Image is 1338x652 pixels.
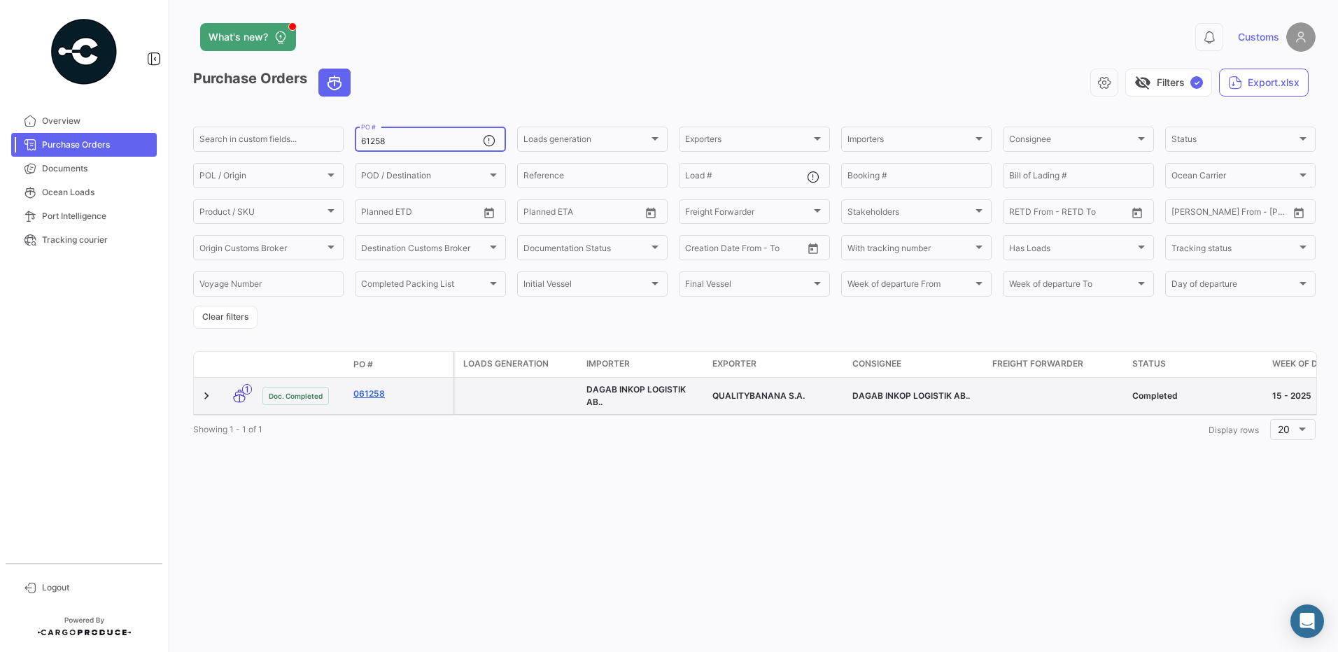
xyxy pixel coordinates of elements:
[685,245,705,255] input: From
[1171,209,1191,219] input: From
[685,209,810,219] span: Freight Forwarder
[707,352,847,377] datatable-header-cell: Exporter
[523,245,649,255] span: Documentation Status
[42,115,151,127] span: Overview
[1290,604,1324,638] div: Abrir Intercom Messenger
[42,186,151,199] span: Ocean Loads
[49,17,119,87] img: powered-by.png
[1288,202,1309,223] button: Open calendar
[42,162,151,175] span: Documents
[1171,245,1297,255] span: Tracking status
[1278,423,1290,435] span: 20
[193,306,258,329] button: Clear filters
[712,357,756,370] span: Exporter
[199,389,213,403] a: Expand/Collapse Row
[1219,69,1309,97] button: Export.xlsx
[222,359,257,370] datatable-header-cell: Transport mode
[847,209,973,219] span: Stakeholders
[586,357,630,370] span: Importer
[1190,76,1203,89] span: ✓
[199,245,325,255] span: Origin Customs Broker
[11,133,157,157] a: Purchase Orders
[640,202,661,223] button: Open calendar
[581,352,707,377] datatable-header-cell: Importer
[455,352,581,377] datatable-header-cell: Loads generation
[1286,22,1316,52] img: placeholder-user.png
[11,228,157,252] a: Tracking courier
[361,173,486,183] span: POD / Destination
[1171,136,1297,146] span: Status
[1009,245,1134,255] span: Has Loads
[992,357,1083,370] span: Freight Forwarder
[42,139,151,151] span: Purchase Orders
[353,358,373,371] span: PO #
[1132,357,1166,370] span: Status
[319,69,350,96] button: Ocean
[553,209,609,219] input: To
[269,390,323,402] span: Doc. Completed
[209,30,268,44] span: What's new?
[714,245,770,255] input: To
[1171,281,1297,291] span: Day of departure
[685,136,810,146] span: Exporters
[390,209,446,219] input: To
[11,109,157,133] a: Overview
[193,69,355,97] h3: Purchase Orders
[1132,390,1261,402] div: Completed
[42,234,151,246] span: Tracking courier
[1201,209,1257,219] input: To
[42,581,151,594] span: Logout
[1238,30,1279,44] span: Customs
[523,209,543,219] input: From
[987,352,1127,377] datatable-header-cell: Freight Forwarder
[361,281,486,291] span: Completed Packing List
[463,357,549,370] span: Loads generation
[586,384,686,407] span: DAGAB INKOP LOGISTIK AB..
[1209,425,1259,435] span: Display rows
[199,173,325,183] span: POL / Origin
[1127,352,1267,377] datatable-header-cell: Status
[348,353,453,376] datatable-header-cell: PO #
[193,424,262,434] span: Showing 1 - 1 of 1
[1171,173,1297,183] span: Ocean Carrier
[523,136,649,146] span: Loads generation
[353,388,447,400] a: 061258
[1009,136,1134,146] span: Consignee
[847,352,987,377] datatable-header-cell: Consignee
[1009,209,1029,219] input: From
[479,202,500,223] button: Open calendar
[257,359,348,370] datatable-header-cell: Doc. Status
[523,281,649,291] span: Initial Vessel
[685,281,810,291] span: Final Vessel
[803,238,824,259] button: Open calendar
[1125,69,1212,97] button: visibility_offFilters✓
[1038,209,1094,219] input: To
[42,210,151,222] span: Port Intelligence
[1134,74,1151,91] span: visibility_off
[11,204,157,228] a: Port Intelligence
[852,390,970,401] span: DAGAB INKOP LOGISTIK AB..
[847,281,973,291] span: Week of departure From
[712,390,805,401] span: QUALITYBANANA S.A.
[242,384,252,395] span: 1
[1127,202,1148,223] button: Open calendar
[199,209,325,219] span: Product / SKU
[852,357,901,370] span: Consignee
[847,136,973,146] span: Importers
[11,180,157,204] a: Ocean Loads
[361,245,486,255] span: Destination Customs Broker
[847,245,973,255] span: With tracking number
[361,209,381,219] input: From
[1009,281,1134,291] span: Week of departure To
[11,157,157,180] a: Documents
[200,23,296,51] button: What's new?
